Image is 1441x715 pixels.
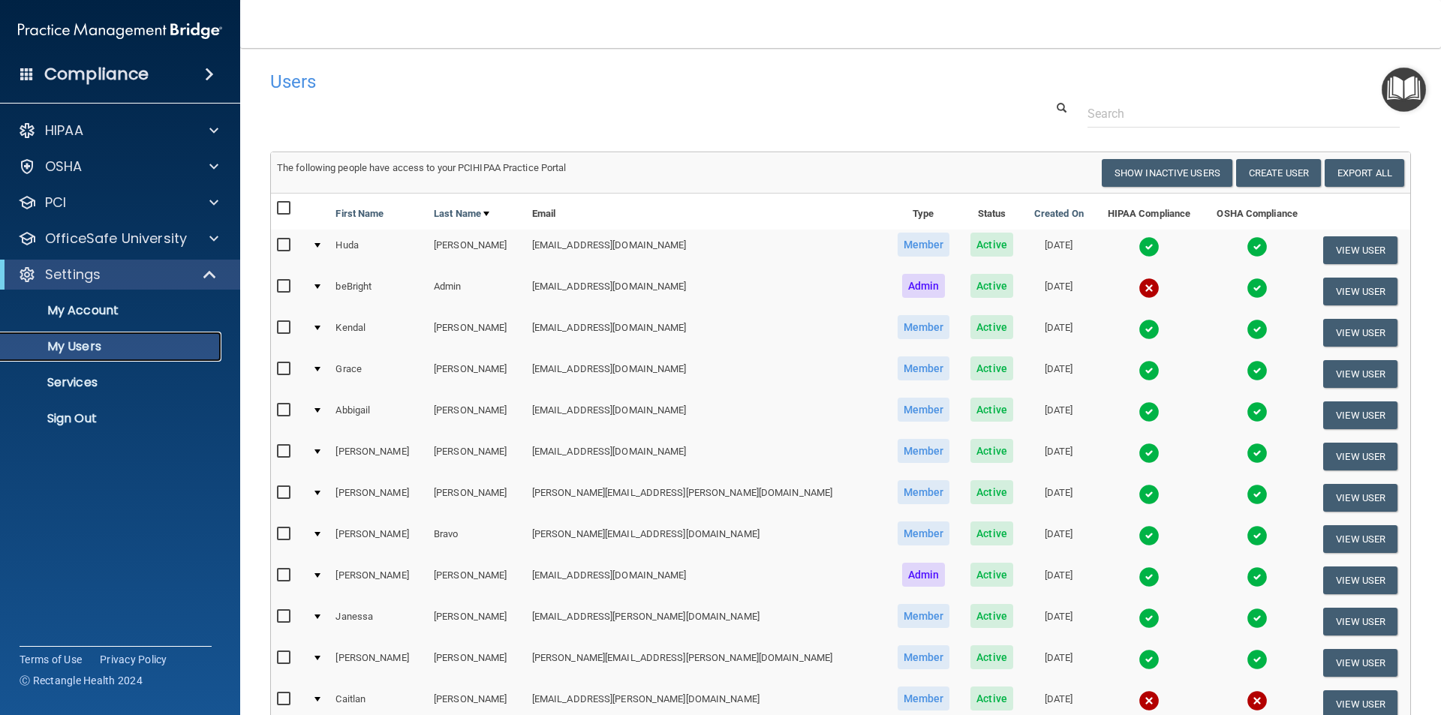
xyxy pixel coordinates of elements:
a: OfficeSafe University [18,230,218,248]
th: HIPAA Compliance [1094,194,1204,230]
td: [EMAIL_ADDRESS][DOMAIN_NAME] [526,560,886,601]
button: Create User [1236,159,1321,187]
img: cross.ca9f0e7f.svg [1247,690,1268,711]
button: Show Inactive Users [1102,159,1232,187]
td: [EMAIL_ADDRESS][DOMAIN_NAME] [526,312,886,353]
td: Bravo [428,518,526,560]
th: Status [961,194,1024,230]
span: Member [898,315,950,339]
span: Active [970,398,1013,422]
td: [DATE] [1023,477,1094,518]
span: The following people have access to your PCIHIPAA Practice Portal [277,162,567,173]
td: [DATE] [1023,312,1094,353]
img: tick.e7d51cea.svg [1247,401,1268,422]
td: [PERSON_NAME] [428,353,526,395]
span: Ⓒ Rectangle Health 2024 [20,673,143,688]
span: Member [898,398,950,422]
a: Settings [18,266,218,284]
td: [PERSON_NAME] [428,601,526,642]
td: [PERSON_NAME] [428,312,526,353]
p: Settings [45,266,101,284]
td: [DATE] [1023,601,1094,642]
td: [PERSON_NAME] [428,230,526,271]
td: [EMAIL_ADDRESS][DOMAIN_NAME] [526,395,886,436]
td: Admin [428,271,526,312]
button: View User [1323,278,1397,305]
span: Member [898,356,950,380]
h4: Compliance [44,64,149,85]
td: [PERSON_NAME] [329,518,428,560]
img: tick.e7d51cea.svg [1247,319,1268,340]
td: [DATE] [1023,395,1094,436]
td: [PERSON_NAME] [329,642,428,683]
p: HIPAA [45,122,83,140]
td: beBright [329,271,428,312]
td: [PERSON_NAME][EMAIL_ADDRESS][PERSON_NAME][DOMAIN_NAME] [526,642,886,683]
button: View User [1323,443,1397,470]
img: tick.e7d51cea.svg [1139,649,1160,670]
td: [PERSON_NAME] [428,477,526,518]
button: View User [1323,525,1397,553]
td: [EMAIL_ADDRESS][DOMAIN_NAME] [526,230,886,271]
img: tick.e7d51cea.svg [1247,484,1268,505]
span: Member [898,645,950,669]
td: [DATE] [1023,436,1094,477]
a: PCI [18,194,218,212]
span: Active [970,356,1013,380]
td: [EMAIL_ADDRESS][PERSON_NAME][DOMAIN_NAME] [526,601,886,642]
td: [EMAIL_ADDRESS][DOMAIN_NAME] [526,271,886,312]
span: Active [970,480,1013,504]
td: [PERSON_NAME] [329,477,428,518]
td: [PERSON_NAME][EMAIL_ADDRESS][PERSON_NAME][DOMAIN_NAME] [526,477,886,518]
span: Active [970,686,1013,710]
span: Member [898,521,950,545]
td: Grace [329,353,428,395]
td: [DATE] [1023,230,1094,271]
img: tick.e7d51cea.svg [1139,319,1160,340]
a: Last Name [434,205,489,223]
img: PMB logo [18,16,222,46]
span: Active [970,563,1013,587]
img: tick.e7d51cea.svg [1139,360,1160,381]
th: Type [886,194,961,230]
td: [EMAIL_ADDRESS][DOMAIN_NAME] [526,353,886,395]
th: OSHA Compliance [1204,194,1310,230]
a: Created On [1034,205,1084,223]
span: Active [970,604,1013,628]
a: HIPAA [18,122,218,140]
td: [PERSON_NAME][EMAIL_ADDRESS][DOMAIN_NAME] [526,518,886,560]
span: Admin [902,274,946,298]
button: View User [1323,236,1397,264]
td: Janessa [329,601,428,642]
td: [PERSON_NAME] [428,436,526,477]
input: Search [1088,100,1400,128]
span: Active [970,315,1013,339]
p: My Account [10,303,215,318]
td: [PERSON_NAME] [329,560,428,601]
span: Active [970,645,1013,669]
h4: Users [270,72,926,92]
td: [PERSON_NAME] [428,395,526,436]
iframe: Drift Widget Chat Controller [1181,608,1423,668]
img: tick.e7d51cea.svg [1139,401,1160,422]
img: tick.e7d51cea.svg [1139,484,1160,505]
td: [PERSON_NAME] [428,642,526,683]
td: [DATE] [1023,518,1094,560]
img: tick.e7d51cea.svg [1139,443,1160,464]
p: My Users [10,339,215,354]
button: View User [1323,360,1397,388]
td: Kendal [329,312,428,353]
span: Member [898,480,950,504]
p: Services [10,375,215,390]
p: OSHA [45,158,83,176]
button: View User [1323,401,1397,429]
a: OSHA [18,158,218,176]
td: [PERSON_NAME] [329,436,428,477]
button: View User [1323,484,1397,512]
td: [DATE] [1023,642,1094,683]
span: Active [970,439,1013,463]
span: Member [898,439,950,463]
span: Active [970,274,1013,298]
p: Sign Out [10,411,215,426]
td: [DATE] [1023,353,1094,395]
